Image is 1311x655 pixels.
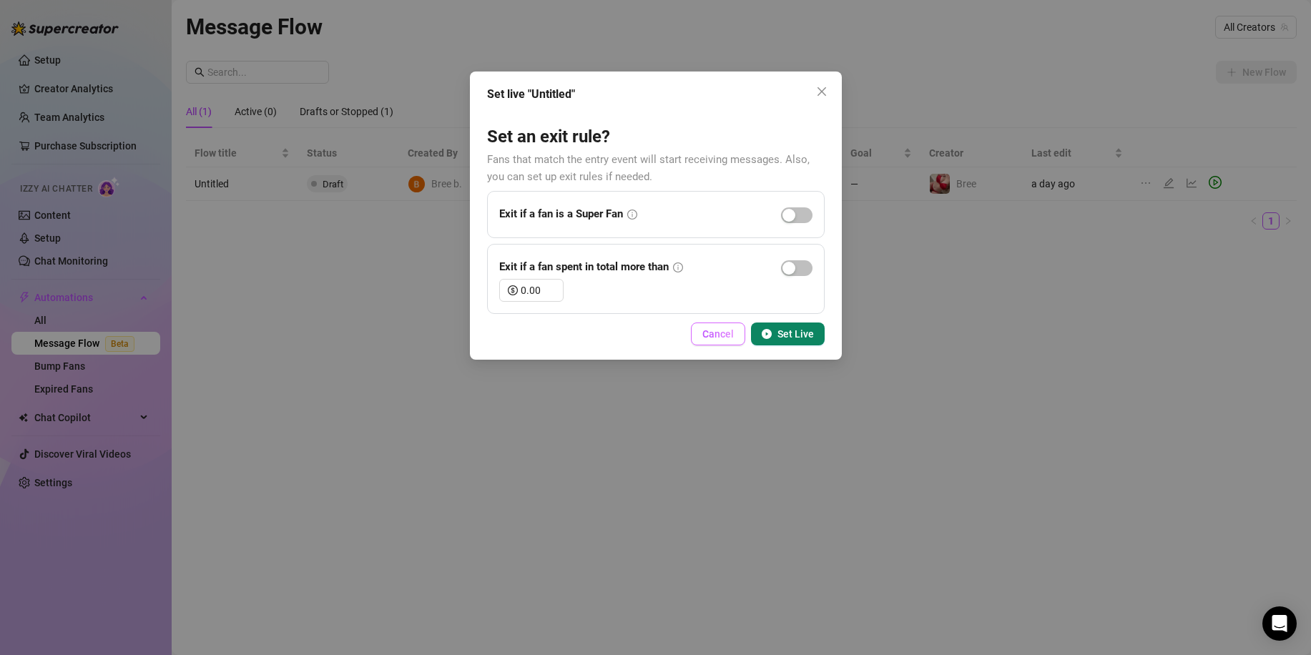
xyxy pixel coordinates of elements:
[702,328,734,340] span: Cancel
[810,80,833,103] button: Close
[762,329,772,339] span: play-circle
[627,210,637,220] span: info-circle
[691,322,745,345] button: Cancel
[1262,606,1297,641] div: Open Intercom Messenger
[487,153,810,183] span: Fans that match the entry event will start receiving messages. Also, you can set up exit rules if...
[810,86,833,97] span: Close
[487,86,825,103] div: Set live "Untitled"
[751,322,825,345] button: Set Live
[777,328,814,340] span: Set Live
[816,86,828,97] span: close
[499,260,669,273] strong: Exit if a fan spent in total more than
[673,262,683,272] span: info-circle
[487,126,825,149] h3: Set an exit rule?
[499,207,623,220] strong: Exit if a fan is a Super Fan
